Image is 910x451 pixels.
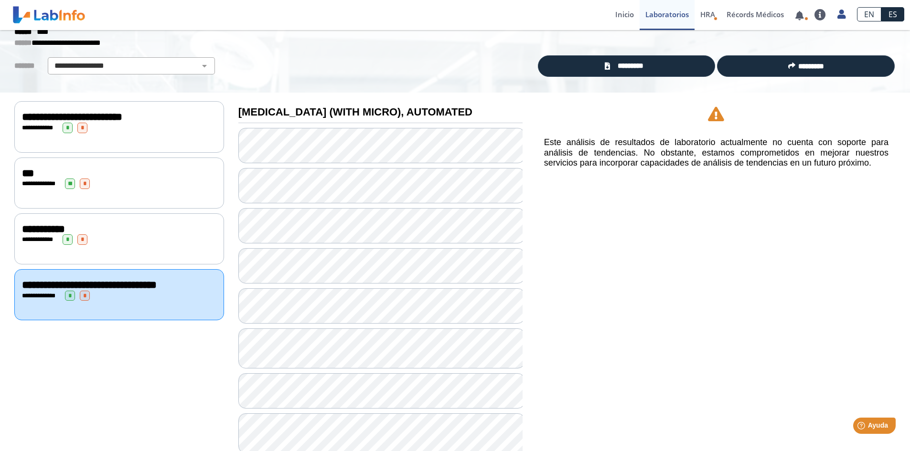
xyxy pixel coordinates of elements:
[700,10,715,19] span: HRA
[881,7,904,21] a: ES
[825,414,899,441] iframe: Help widget launcher
[544,137,889,168] h5: Este análisis de resultados de laboratorio actualmente no cuenta con soporte para análisis de ten...
[857,7,881,21] a: EN
[238,106,472,118] b: [MEDICAL_DATA] (WITH MICRO), AUTOMATED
